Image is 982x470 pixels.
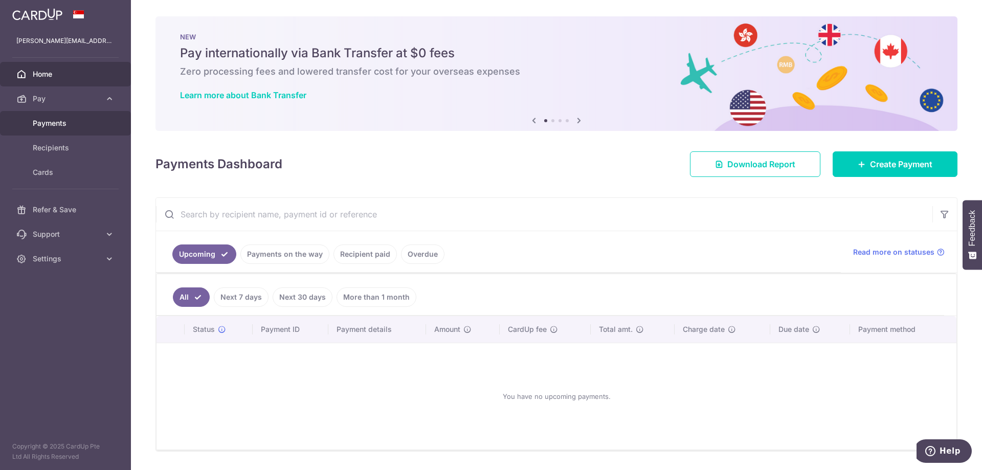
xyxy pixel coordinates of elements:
[853,247,934,257] span: Read more on statuses
[253,316,328,343] th: Payment ID
[727,158,795,170] span: Download Report
[16,36,115,46] p: [PERSON_NAME][EMAIL_ADDRESS][PERSON_NAME][DOMAIN_NAME]
[434,324,460,334] span: Amount
[917,439,972,465] iframe: Opens a widget where you can find more information
[180,65,933,78] h6: Zero processing fees and lowered transfer cost for your overseas expenses
[599,324,633,334] span: Total amt.
[870,158,932,170] span: Create Payment
[33,94,100,104] span: Pay
[963,200,982,270] button: Feedback - Show survey
[214,287,269,307] a: Next 7 days
[833,151,957,177] a: Create Payment
[683,324,725,334] span: Charge date
[850,316,956,343] th: Payment method
[333,244,397,264] a: Recipient paid
[33,205,100,215] span: Refer & Save
[690,151,820,177] a: Download Report
[401,244,444,264] a: Overdue
[193,324,215,334] span: Status
[33,167,100,177] span: Cards
[33,143,100,153] span: Recipients
[172,244,236,264] a: Upcoming
[337,287,416,307] a: More than 1 month
[33,229,100,239] span: Support
[156,198,932,231] input: Search by recipient name, payment id or reference
[33,254,100,264] span: Settings
[173,287,210,307] a: All
[180,33,933,41] p: NEW
[155,16,957,131] img: Bank transfer banner
[33,118,100,128] span: Payments
[968,210,977,246] span: Feedback
[273,287,332,307] a: Next 30 days
[240,244,329,264] a: Payments on the way
[180,90,306,100] a: Learn more about Bank Transfer
[328,316,427,343] th: Payment details
[778,324,809,334] span: Due date
[508,324,547,334] span: CardUp fee
[169,351,944,441] div: You have no upcoming payments.
[155,155,282,173] h4: Payments Dashboard
[12,8,62,20] img: CardUp
[180,45,933,61] h5: Pay internationally via Bank Transfer at $0 fees
[853,247,945,257] a: Read more on statuses
[33,69,100,79] span: Home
